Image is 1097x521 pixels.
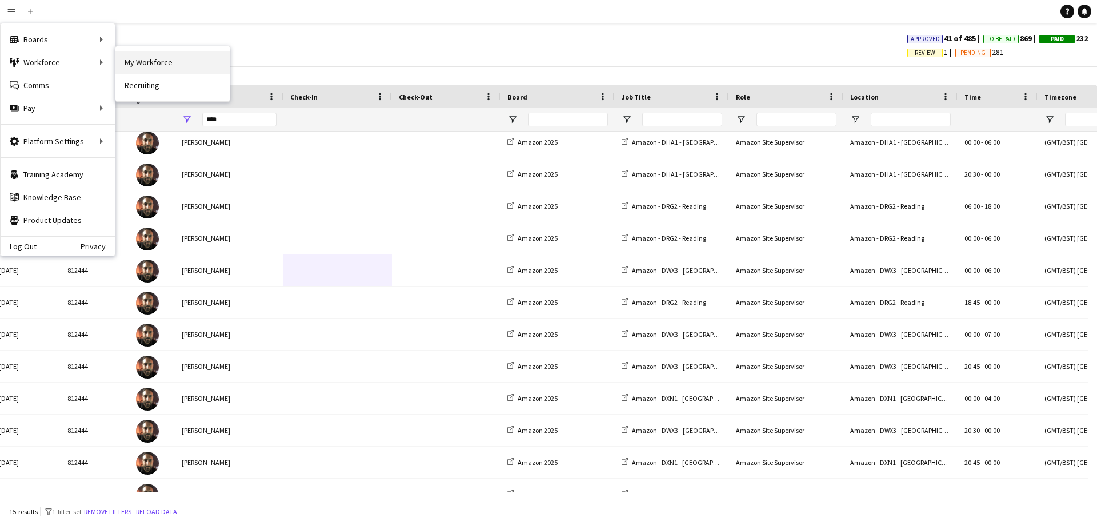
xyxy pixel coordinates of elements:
[1,97,115,120] div: Pay
[175,254,283,286] div: [PERSON_NAME]
[136,164,159,186] img: Zaid Al-Jubarah
[632,394,745,403] span: Amazon - DXN1 - [GEOGRAPHIC_DATA]
[518,362,558,371] span: Amazon 2025
[622,234,706,242] a: Amazon - DRG2 - Reading
[981,138,983,146] span: -
[1,209,115,232] a: Product Updates
[981,490,983,499] span: -
[518,138,558,146] span: Amazon 2025
[843,158,958,190] div: Amazon - DHA1 - [GEOGRAPHIC_DATA]
[632,490,745,499] span: Amazon - DXN1 - [GEOGRAPHIC_DATA]
[136,260,159,283] img: Zaid Al-Jubarah
[81,242,115,251] a: Privacy
[984,362,1000,371] span: 00:00
[964,426,980,435] span: 20:30
[843,190,958,222] div: Amazon - DRG2 - Reading
[61,319,129,350] div: 812444
[756,113,836,126] input: Role Filter Input
[984,266,1000,275] span: 06:00
[518,490,558,499] span: Amazon 2025
[136,452,159,475] img: Zaid Al-Jubarah
[981,426,983,435] span: -
[507,266,558,275] a: Amazon 2025
[136,356,159,379] img: Zaid Al-Jubarah
[981,458,983,467] span: -
[175,222,283,254] div: [PERSON_NAME]
[964,330,980,339] span: 00:00
[136,292,159,315] img: Zaid Al-Jubarah
[622,490,745,499] a: Amazon - DXN1 - [GEOGRAPHIC_DATA]
[61,351,129,382] div: 812444
[843,479,958,510] div: Amazon - DXN1 - [GEOGRAPHIC_DATA]
[964,362,980,371] span: 20:45
[981,266,983,275] span: -
[518,330,558,339] span: Amazon 2025
[175,447,283,478] div: [PERSON_NAME]
[981,362,983,371] span: -
[632,330,750,339] span: Amazon - DWX3 - [GEOGRAPHIC_DATA] 2
[632,298,706,307] span: Amazon - DRG2 - Reading
[115,74,230,97] a: Recruiting
[622,170,746,178] a: Amazon - DHA1 - [GEOGRAPHIC_DATA]
[964,394,980,403] span: 00:00
[1044,93,1076,101] span: Timezone
[984,426,1000,435] span: 00:00
[136,132,159,154] img: Zaid Al-Jubarah
[729,287,843,318] div: Amazon Site Supervisor
[632,362,750,371] span: Amazon - DWX3 - [GEOGRAPHIC_DATA] 2
[175,351,283,382] div: [PERSON_NAME]
[507,138,558,146] a: Amazon 2025
[736,114,746,125] button: Open Filter Menu
[1051,35,1064,43] span: Paid
[843,254,958,286] div: Amazon - DWX3 - [GEOGRAPHIC_DATA] 2
[964,490,980,499] span: 00:00
[622,138,746,146] a: Amazon - DHA1 - [GEOGRAPHIC_DATA]
[622,266,750,275] a: Amazon - DWX3 - [GEOGRAPHIC_DATA] 2
[61,254,129,286] div: 812444
[984,330,1000,339] span: 07:00
[528,113,608,126] input: Board Filter Input
[507,458,558,467] a: Amazon 2025
[61,479,129,510] div: 812444
[964,298,980,307] span: 18:45
[175,287,283,318] div: [PERSON_NAME]
[622,298,706,307] a: Amazon - DRG2 - Reading
[632,426,750,435] span: Amazon - DWX3 - [GEOGRAPHIC_DATA] 2
[622,202,706,210] a: Amazon - DRG2 - Reading
[82,506,134,518] button: Remove filters
[632,266,750,275] span: Amazon - DWX3 - [GEOGRAPHIC_DATA] 2
[632,234,706,242] span: Amazon - DRG2 - Reading
[843,447,958,478] div: Amazon - DXN1 - [GEOGRAPHIC_DATA]
[987,35,1015,43] span: To Be Paid
[911,35,940,43] span: Approved
[850,93,879,101] span: Location
[981,330,983,339] span: -
[1,51,115,74] div: Workforce
[622,362,750,371] a: Amazon - DWX3 - [GEOGRAPHIC_DATA] 2
[518,234,558,242] span: Amazon 2025
[632,458,745,467] span: Amazon - DXN1 - [GEOGRAPHIC_DATA]
[871,113,951,126] input: Location Filter Input
[518,170,558,178] span: Amazon 2025
[507,114,518,125] button: Open Filter Menu
[729,319,843,350] div: Amazon Site Supervisor
[175,190,283,222] div: [PERSON_NAME]
[175,126,283,158] div: [PERSON_NAME]
[507,93,527,101] span: Board
[622,114,632,125] button: Open Filter Menu
[1,28,115,51] div: Boards
[964,266,980,275] span: 00:00
[61,415,129,446] div: 812444
[843,126,958,158] div: Amazon - DHA1 - [GEOGRAPHIC_DATA]
[984,170,1000,178] span: 00:00
[1,186,115,209] a: Knowledge Base
[507,426,558,435] a: Amazon 2025
[984,298,1000,307] span: 00:00
[843,415,958,446] div: Amazon - DWX3 - [GEOGRAPHIC_DATA] 2
[843,383,958,414] div: Amazon - DXN1 - [GEOGRAPHIC_DATA]
[399,93,433,101] span: Check-Out
[61,383,129,414] div: 812444
[736,93,750,101] span: Role
[507,394,558,403] a: Amazon 2025
[507,202,558,210] a: Amazon 2025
